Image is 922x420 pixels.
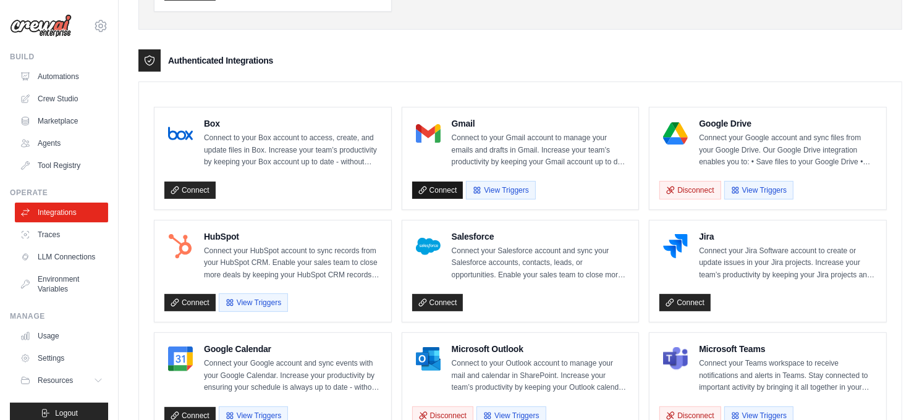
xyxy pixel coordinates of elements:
img: Microsoft Outlook Logo [416,346,441,371]
p: Connect to your Gmail account to manage your emails and drafts in Gmail. Increase your team’s pro... [452,132,629,169]
a: Connect [659,294,711,311]
button: View Triggers [724,181,793,199]
img: Google Calendar Logo [168,346,193,371]
button: View Triggers [466,181,535,199]
div: Build [10,52,108,62]
a: Integrations [15,203,108,222]
h4: Microsoft Teams [699,343,876,355]
img: Box Logo [168,121,193,146]
h3: Authenticated Integrations [168,54,273,67]
img: Google Drive Logo [663,121,688,146]
h4: Google Drive [699,117,876,130]
div: Operate [10,188,108,198]
a: Crew Studio [15,89,108,109]
a: Settings [15,348,108,368]
a: LLM Connections [15,247,108,267]
button: Resources [15,371,108,390]
p: Connect your Google account and sync events with your Google Calendar. Increase your productivity... [204,358,381,394]
p: Connect your Google account and sync files from your Google Drive. Our Google Drive integration e... [699,132,876,169]
p: Connect your Jira Software account to create or update issues in your Jira projects. Increase you... [699,245,876,282]
a: Connect [412,182,463,199]
p: Connect to your Box account to access, create, and update files in Box. Increase your team’s prod... [204,132,381,169]
a: Agents [15,133,108,153]
h4: Jira [699,230,876,243]
p: Connect to your Outlook account to manage your mail and calendar in SharePoint. Increase your tea... [452,358,629,394]
a: Marketplace [15,111,108,131]
span: Logout [55,408,78,418]
img: Gmail Logo [416,121,441,146]
div: Manage [10,311,108,321]
h4: Salesforce [452,230,629,243]
p: Connect your Salesforce account and sync your Salesforce accounts, contacts, leads, or opportunit... [452,245,629,282]
img: Salesforce Logo [416,234,441,259]
a: Automations [15,67,108,86]
p: Connect your Teams workspace to receive notifications and alerts in Teams. Stay connected to impo... [699,358,876,394]
a: Connect [164,294,216,311]
img: HubSpot Logo [168,234,193,259]
a: Connect [412,294,463,311]
h4: Box [204,117,381,130]
button: View Triggers [219,293,288,312]
h4: HubSpot [204,230,381,243]
a: Traces [15,225,108,245]
a: Environment Variables [15,269,108,299]
p: Connect your HubSpot account to sync records from your HubSpot CRM. Enable your sales team to clo... [204,245,381,282]
img: Jira Logo [663,234,688,259]
span: Resources [38,376,73,385]
a: Usage [15,326,108,346]
a: Tool Registry [15,156,108,175]
h4: Microsoft Outlook [452,343,629,355]
h4: Gmail [452,117,629,130]
img: Logo [10,14,72,38]
h4: Google Calendar [204,343,381,355]
a: Connect [164,182,216,199]
button: Disconnect [659,181,721,199]
img: Microsoft Teams Logo [663,346,688,371]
